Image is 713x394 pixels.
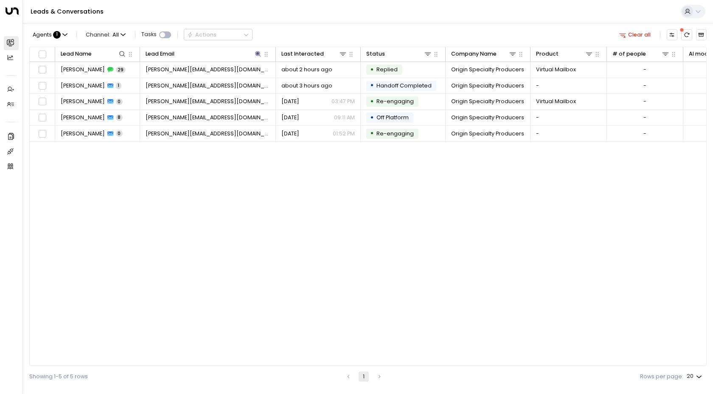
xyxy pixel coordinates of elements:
div: Showing 1-5 of 5 rows [29,373,88,381]
div: - [643,98,646,105]
span: Channel: [83,29,129,40]
div: • [370,95,374,108]
span: Agents [33,32,52,38]
span: camilo_millon@hotmail.com [146,130,270,138]
div: • [370,79,374,92]
span: Replied [376,66,398,73]
div: • [370,127,374,140]
div: Lead Name [61,49,127,59]
div: Lead Email [146,49,263,59]
p: 03:47 PM [331,98,355,105]
span: 0 [116,130,123,137]
span: 0 [116,98,123,105]
div: • [370,111,374,124]
span: Camilo Millon [61,98,105,105]
div: Toggle to display only leads that need your response, callback, or confirmation on recent tours a... [141,31,171,39]
button: Archived Leads [696,29,707,40]
span: Virtual Mailbox [536,98,576,105]
span: Camilo Millon [61,82,105,90]
div: : [33,31,61,39]
button: Agents:1 [29,29,70,40]
span: Origin Specialty Producers [451,82,524,90]
span: 29 [116,67,126,73]
div: Last Interacted [281,49,324,59]
div: # of people [612,49,670,59]
span: 1 [53,31,61,39]
div: - [643,130,646,138]
span: about 2 hours ago [281,66,332,73]
span: Origin Specialty Producers [451,98,524,105]
div: - [643,66,646,73]
button: Clear all [616,29,654,40]
nav: pagination navigation [343,371,385,382]
label: Tasks [141,31,157,39]
div: Last Interacted [281,49,348,59]
span: Handoff Completed [376,82,432,89]
div: Product [536,49,594,59]
div: AI mode [689,49,712,59]
div: 20 [687,371,704,382]
span: Camilo Millon [61,130,105,138]
div: - [643,82,646,90]
div: - [643,114,646,121]
div: Lead Name [61,49,92,59]
div: Button group with a nested menu [184,29,253,40]
div: Lead Email [146,49,174,59]
span: camilo_millon@hotmail.com [146,82,270,90]
td: - [531,126,607,141]
span: 1 [116,82,121,89]
span: Virtual Mailbox [536,66,576,73]
span: camilo_millon@hotmail.com [146,98,270,105]
span: Toggle select row [37,113,47,123]
span: All [112,32,119,38]
div: Company Name [451,49,517,59]
td: - [531,78,607,94]
span: Toggle select row [37,97,47,107]
button: Actions [184,29,253,40]
a: Leads & Conversations [31,7,104,16]
td: - [531,110,607,126]
span: Toggle select row [37,129,47,138]
span: Jun 10, 2025 [281,130,299,138]
button: page 1 [359,371,369,382]
div: Status [366,49,385,59]
span: Toggle select row [37,81,47,91]
span: Trigger [376,98,414,105]
span: Camilo Millon [61,114,105,121]
span: Toggle select all [37,49,47,59]
span: There are new threads available. Refresh the grid to view the latest updates. [681,29,692,40]
button: Customize [667,29,677,40]
div: Actions [187,31,216,38]
span: camilo_millon@hotmail.com [146,114,270,121]
p: 01:52 PM [333,130,355,138]
span: Origin Specialty Producers [451,114,524,121]
label: Rows per page: [640,373,683,381]
div: # of people [612,49,646,59]
span: Jun 11, 2025 [281,114,299,121]
span: Origin Specialty Producers [451,66,524,73]
p: 09:11 AM [334,114,355,121]
span: Camilo Millon [61,66,105,73]
button: Channel:All [83,29,129,40]
span: Jul 30, 2025 [281,98,299,105]
span: Trigger [376,130,414,137]
span: 8 [116,114,123,121]
div: • [370,63,374,76]
span: camilo_millon@hotmail.com [146,66,270,73]
span: about 3 hours ago [281,82,332,90]
span: Off Platform [376,114,409,121]
span: Origin Specialty Producers [451,130,524,138]
span: Toggle select row [37,65,47,75]
div: Product [536,49,559,59]
div: Company Name [451,49,497,59]
div: Status [366,49,432,59]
